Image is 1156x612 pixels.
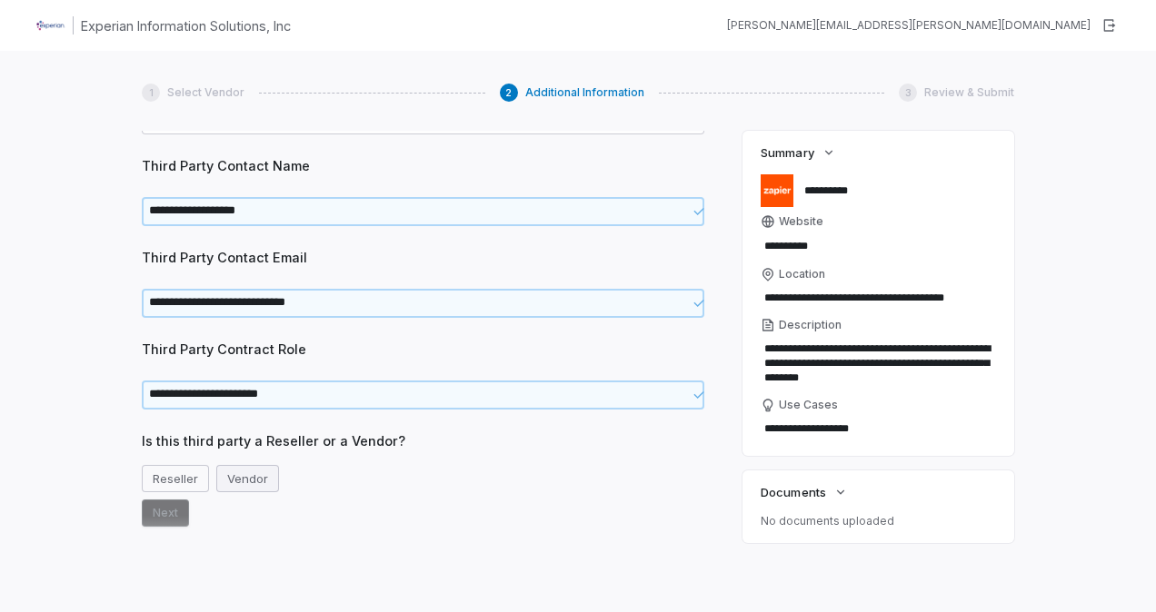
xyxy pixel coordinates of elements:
[142,340,713,359] span: Third Party Contract Role
[727,18,1091,33] div: [PERSON_NAME][EMAIL_ADDRESS][PERSON_NAME][DOMAIN_NAME]
[142,156,713,175] span: Third Party Contact Name
[779,318,842,332] span: Description
[142,465,209,492] button: Reseller
[142,431,713,450] span: Is this third party a Reseller or a Vendor?
[779,214,823,229] span: Website
[779,267,825,281] span: Location
[761,484,825,500] span: Documents
[36,11,65,40] img: Clerk Logo
[755,476,852,508] button: Documents
[216,465,279,492] button: Vendor
[761,336,996,390] textarea: Description
[167,85,244,100] span: Select Vendor
[761,233,965,259] input: Website
[779,398,838,412] span: Use Cases
[142,84,160,102] div: 1
[899,84,917,102] div: 3
[761,144,813,161] span: Summary
[761,285,996,311] input: Location
[142,248,713,267] span: Third Party Contact Email
[924,85,1014,100] span: Review & Submit
[525,85,644,100] span: Additional Information
[755,136,841,169] button: Summary
[761,514,996,528] p: No documents uploaded
[761,416,996,441] textarea: Use Cases
[500,84,518,102] div: 2
[81,16,291,35] h1: Experian Information Solutions, Inc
